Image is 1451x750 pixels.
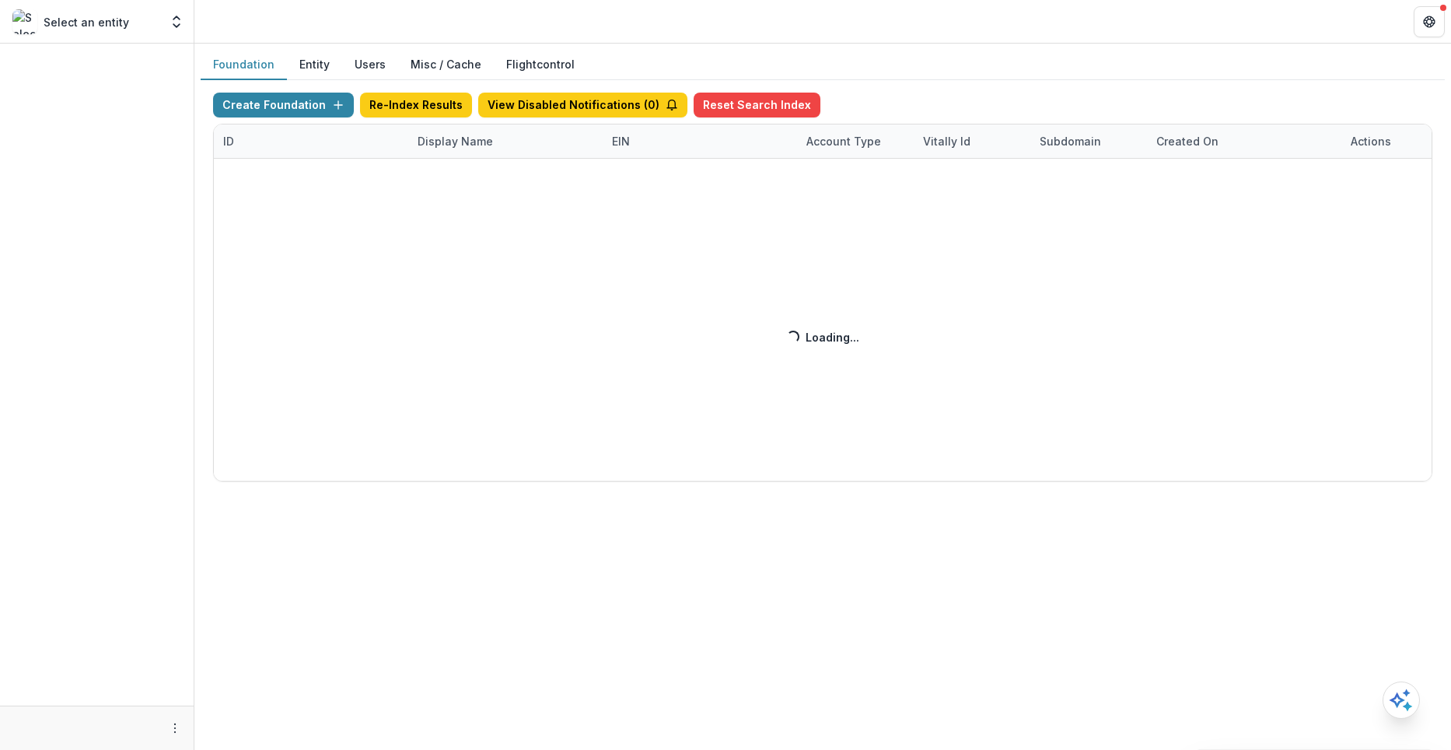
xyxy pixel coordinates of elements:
button: Entity [287,50,342,80]
button: Foundation [201,50,287,80]
button: Get Help [1414,6,1445,37]
button: More [166,719,184,738]
a: Flightcontrol [506,56,575,72]
button: Open AI Assistant [1383,682,1420,719]
button: Open entity switcher [166,6,187,37]
p: Select an entity [44,14,129,30]
button: Misc / Cache [398,50,494,80]
img: Select an entity [12,9,37,34]
button: Users [342,50,398,80]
